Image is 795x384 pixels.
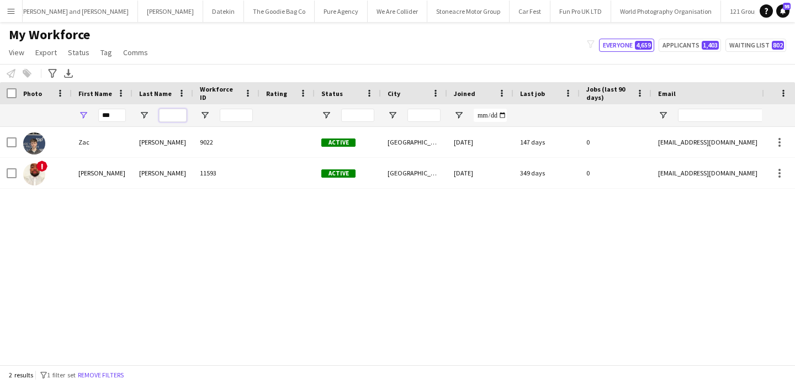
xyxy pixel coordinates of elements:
[454,110,464,120] button: Open Filter Menu
[447,127,513,157] div: [DATE]
[474,109,507,122] input: Joined Filter Input
[447,158,513,188] div: [DATE]
[200,110,210,120] button: Open Filter Menu
[9,26,90,43] span: My Workforce
[244,1,315,22] button: The Goodie Bag Co
[68,47,89,57] span: Status
[658,89,676,98] span: Email
[266,89,287,98] span: Rating
[520,89,545,98] span: Last job
[12,1,138,22] button: [PERSON_NAME] and [PERSON_NAME]
[368,1,427,22] button: We Are Collider
[193,158,259,188] div: 11593
[599,39,654,52] button: Everyone4,659
[47,371,76,379] span: 1 filter set
[388,110,397,120] button: Open Filter Menu
[193,127,259,157] div: 9022
[635,41,652,50] span: 4,659
[132,158,193,188] div: [PERSON_NAME]
[659,39,721,52] button: Applicants1,403
[341,109,374,122] input: Status Filter Input
[132,127,193,157] div: [PERSON_NAME]
[407,109,441,122] input: City Filter Input
[100,47,112,57] span: Tag
[23,89,42,98] span: Photo
[580,158,651,188] div: 0
[23,132,45,154] img: Zac Foster
[35,47,57,57] span: Export
[78,89,112,98] span: First Name
[9,47,24,57] span: View
[321,110,331,120] button: Open Filter Menu
[119,45,152,60] a: Comms
[123,47,148,57] span: Comms
[98,109,126,122] input: First Name Filter Input
[611,1,721,22] button: World Photography Organisation
[72,158,132,188] div: [PERSON_NAME]
[725,39,786,52] button: Waiting list802
[772,41,784,50] span: 802
[513,158,580,188] div: 349 days
[4,45,29,60] a: View
[139,89,172,98] span: Last Name
[388,89,400,98] span: City
[23,163,45,185] img: Zachariah Brotherson
[46,67,59,80] app-action-btn: Advanced filters
[783,3,791,10] span: 95
[36,161,47,172] span: !
[200,85,240,102] span: Workforce ID
[76,369,126,381] button: Remove filters
[510,1,550,22] button: Car Fest
[159,109,187,122] input: Last Name Filter Input
[31,45,61,60] a: Export
[321,169,356,178] span: Active
[550,1,611,22] button: Fun Pro UK LTD
[96,45,116,60] a: Tag
[138,1,203,22] button: [PERSON_NAME]
[381,127,447,157] div: [GEOGRAPHIC_DATA]
[658,110,668,120] button: Open Filter Menu
[78,110,88,120] button: Open Filter Menu
[454,89,475,98] span: Joined
[62,67,75,80] app-action-btn: Export XLSX
[776,4,789,18] a: 95
[427,1,510,22] button: Stoneacre Motor Group
[220,109,253,122] input: Workforce ID Filter Input
[63,45,94,60] a: Status
[72,127,132,157] div: Zac
[203,1,244,22] button: Datekin
[321,89,343,98] span: Status
[702,41,719,50] span: 1,403
[381,158,447,188] div: [GEOGRAPHIC_DATA]
[315,1,368,22] button: Pure Agency
[139,110,149,120] button: Open Filter Menu
[321,138,356,147] span: Active
[721,1,767,22] button: 121 Group
[513,127,580,157] div: 147 days
[580,127,651,157] div: 0
[586,85,632,102] span: Jobs (last 90 days)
